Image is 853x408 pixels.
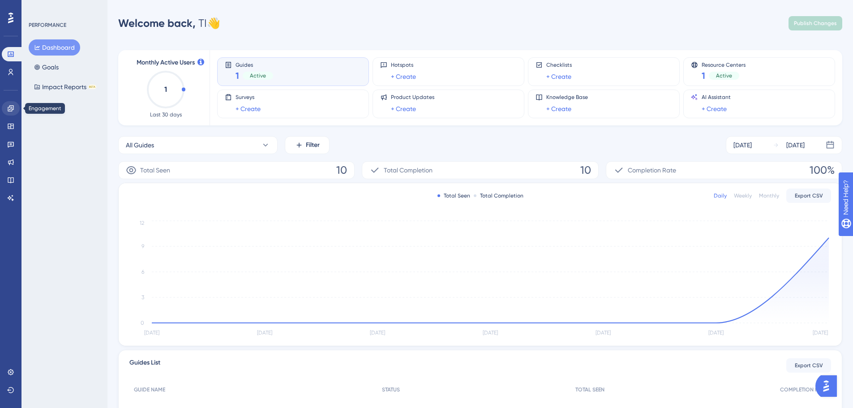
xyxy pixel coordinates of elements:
tspan: 9 [141,243,144,249]
a: + Create [546,103,571,114]
button: Filter [285,136,330,154]
span: TOTAL SEEN [575,386,604,393]
button: Export CSV [786,358,831,373]
span: Guides [236,61,273,68]
span: 1 [236,69,239,82]
text: 1 [164,85,167,94]
span: AI Assistant [702,94,731,101]
span: 10 [580,163,591,177]
span: Total Seen [140,165,170,176]
span: Monthly Active Users [137,57,195,68]
iframe: UserGuiding AI Assistant Launcher [815,373,842,399]
span: GUIDE NAME [134,386,165,393]
span: Hotspots [391,61,416,69]
a: + Create [702,103,727,114]
div: [DATE] [786,140,805,150]
div: TI 👋 [118,16,220,30]
tspan: [DATE] [483,330,498,336]
tspan: [DATE] [813,330,828,336]
span: Total Completion [384,165,433,176]
span: Welcome back, [118,17,196,30]
tspan: [DATE] [257,330,272,336]
span: Publish Changes [794,20,837,27]
span: Filter [306,140,320,150]
span: Surveys [236,94,261,101]
div: [DATE] [733,140,752,150]
span: Guides List [129,357,160,374]
div: PERFORMANCE [29,21,66,29]
div: Total Seen [437,192,470,199]
button: Export CSV [786,189,831,203]
button: All Guides [118,136,278,154]
tspan: 6 [141,269,144,275]
tspan: 0 [141,320,144,326]
button: Dashboard [29,39,80,56]
div: Daily [714,192,727,199]
span: STATUS [382,386,400,393]
tspan: 12 [140,220,144,226]
span: Knowledge Base [546,94,588,101]
div: Total Completion [474,192,523,199]
span: Resource Centers [702,61,746,68]
div: Monthly [759,192,779,199]
span: Active [716,72,732,79]
a: + Create [391,103,416,114]
span: Last 30 days [150,111,182,118]
span: COMPLETION RATE [780,386,827,393]
div: BETA [88,85,96,89]
span: 1 [702,69,705,82]
a: + Create [391,71,416,82]
span: 100% [810,163,835,177]
span: Export CSV [795,192,823,199]
div: Weekly [734,192,752,199]
span: 10 [336,163,347,177]
button: Publish Changes [789,16,842,30]
button: Impact ReportsBETA [29,79,102,95]
span: Completion Rate [628,165,676,176]
span: Active [250,72,266,79]
a: + Create [546,71,571,82]
a: + Create [236,103,261,114]
tspan: [DATE] [708,330,724,336]
span: Need Help? [21,2,56,13]
span: Checklists [546,61,572,69]
tspan: 3 [141,294,144,301]
tspan: [DATE] [596,330,611,336]
tspan: [DATE] [144,330,159,336]
tspan: [DATE] [370,330,385,336]
span: Product Updates [391,94,434,101]
button: Goals [29,59,64,75]
span: All Guides [126,140,154,150]
span: Export CSV [795,362,823,369]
